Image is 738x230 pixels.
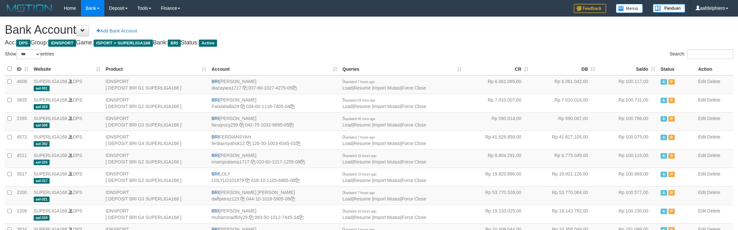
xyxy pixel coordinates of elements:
[240,104,245,109] a: Copy Faridahalla29 to clipboard
[295,178,299,183] a: Copy 018101105698506 to clipboard
[34,178,50,184] span: aaf-317
[103,149,209,168] td: IDNSPORT [ DEPOSIT BRI G2 SUPERLIGA168 ]
[31,63,103,75] th: Website: activate to sort column ascending
[5,3,54,13] img: MOTION_logo.png
[345,99,375,102] span: updated 59 mins ago
[103,186,209,205] td: IDNSPORT [ DEPOSIT BRI G3 SUPERLIGA168 ]
[342,208,376,213] span: 0
[290,104,294,109] a: Copy 034001118740504 to clipboard
[354,215,371,220] a: Resume
[668,79,675,85] span: Paused
[345,117,375,121] span: updated 45 mins ago
[209,205,340,223] td: [PERSON_NAME] 083-50-1012-7445-34
[342,196,352,201] a: Load
[707,116,720,121] a: Delete
[342,134,375,139] span: 0
[698,79,706,84] a: Edit
[209,149,340,168] td: [PERSON_NAME] 020-60-1217-1255-08
[402,141,426,146] a: Force Close
[670,49,733,59] label: Search:
[103,75,209,94] td: IDNSPORT [ DEPOSIT BRI G1 SUPERLIGA168 ]
[212,196,239,201] a: daffpetroz123
[598,112,658,131] td: Rp 100.786,00
[342,85,352,91] a: Load
[373,122,400,127] a: Import Mutasi
[342,153,376,158] span: 0
[402,178,426,183] a: Force Close
[342,116,375,121] span: 5
[661,79,667,85] span: Active
[402,215,426,220] a: Force Close
[345,80,375,84] span: updated 7 hours ago
[598,63,658,75] th: Saldo: activate to sort column ascending
[48,40,76,47] span: IDNSPORT
[661,153,667,159] span: Active
[14,75,31,94] td: 4608
[661,116,667,122] span: Active
[14,205,31,223] td: 2206
[598,168,658,186] td: Rp 100.669,00
[251,159,255,164] a: Copy imampratama1717 to clipboard
[373,196,400,201] a: Import Mutasi
[34,86,50,91] span: aaf-301
[402,196,426,201] a: Force Close
[668,135,675,140] span: Paused
[209,63,340,75] th: Account: activate to sort column ascending
[209,112,340,131] td: [PERSON_NAME] 042-70-1032-6895-05
[34,160,50,165] span: aaf-325
[31,168,103,186] td: DPS
[31,112,103,131] td: DPS
[14,186,31,205] td: 2200
[698,116,706,121] a: Edit
[16,40,30,47] span: DPS
[698,208,706,213] a: Edit
[354,85,371,91] a: Resume
[103,131,209,149] td: IDNSPORT [ DEPOSIT BRI G4 SUPERLIGA168 ]
[668,98,675,103] span: Paused
[342,190,375,195] span: 0
[668,172,675,177] span: Paused
[342,79,375,84] span: 0
[103,112,209,131] td: IDNSPORT [ DEPOSIT BRI G3 SUPERLIGA168 ]
[14,149,31,168] td: 4511
[212,208,219,213] span: BRI
[296,141,300,146] a: Copy 126301003604501 to clipboard
[668,209,675,214] span: Paused
[31,149,103,168] td: DPS
[345,210,376,213] span: updated 16 hours ago
[464,168,531,186] td: Rp 19.820.866,00
[300,159,305,164] a: Copy 020601217125508 to clipboard
[598,186,658,205] td: Rp 100.577,00
[212,134,219,139] span: BRI
[31,94,103,112] td: DPS
[212,85,241,91] a: diazayara1717
[531,75,598,94] td: Rp 6.061.042,00
[212,104,239,109] a: Faridahalla29
[698,190,706,195] a: Edit
[34,79,67,84] a: SUPERLIGA168
[212,215,248,220] a: muhammadfirly29
[661,190,667,196] span: Active
[212,190,219,195] span: BRI
[668,190,675,196] span: Paused
[354,104,371,109] a: Resume
[342,79,426,91] span: | | |
[14,168,31,186] td: 3517
[661,209,667,214] span: Active
[34,123,50,128] span: aaf-308
[345,136,375,139] span: updated 7 hours ago
[354,178,371,183] a: Resume
[354,159,371,164] a: Resume
[14,112,31,131] td: 2285
[34,104,50,110] span: aaf-323
[687,49,733,59] input: Search:
[342,171,376,176] span: 0
[199,40,217,47] span: Active
[342,159,352,164] a: Load
[212,171,219,176] span: BRI
[342,97,375,103] span: 5
[103,63,209,75] th: Product: activate to sort column ascending
[246,141,251,146] a: Copy ferdiansyahok12 to clipboard
[345,173,376,176] span: updated 15 hours ago
[531,186,598,205] td: Rp 53.770.084,00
